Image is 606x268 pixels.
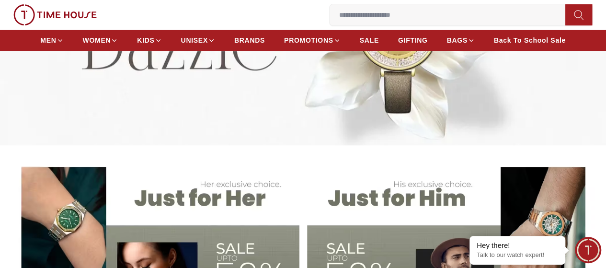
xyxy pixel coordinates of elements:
span: UNISEX [181,35,208,45]
span: GIFTING [398,35,428,45]
p: Talk to our watch expert! [477,251,558,259]
span: Back To School Sale [494,35,566,45]
div: Hey there! [477,241,558,250]
a: MEN [40,32,63,49]
a: SALE [360,32,379,49]
span: BAGS [446,35,467,45]
a: Back To School Sale [494,32,566,49]
a: GIFTING [398,32,428,49]
img: ... [13,4,97,25]
a: BAGS [446,32,474,49]
a: BRANDS [234,32,265,49]
a: UNISEX [181,32,215,49]
span: SALE [360,35,379,45]
span: KIDS [137,35,154,45]
div: Chat Widget [575,237,601,263]
a: KIDS [137,32,161,49]
a: PROMOTIONS [284,32,341,49]
a: WOMEN [83,32,118,49]
span: MEN [40,35,56,45]
span: BRANDS [234,35,265,45]
span: WOMEN [83,35,111,45]
span: PROMOTIONS [284,35,333,45]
